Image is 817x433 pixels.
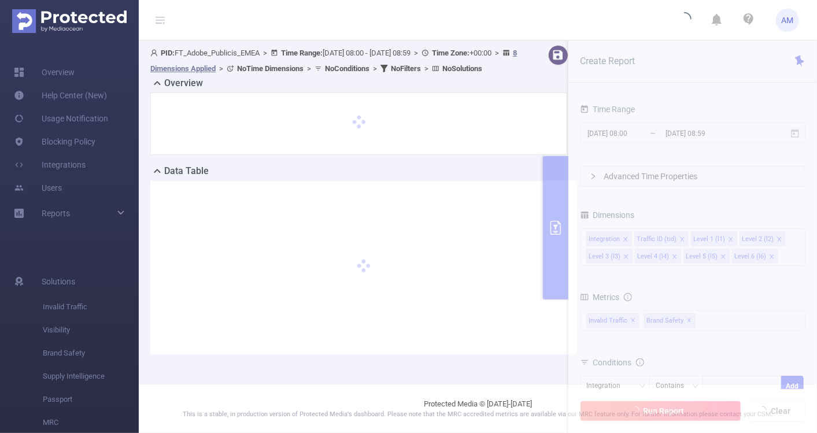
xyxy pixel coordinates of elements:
[14,130,95,153] a: Blocking Policy
[14,153,86,176] a: Integrations
[281,49,323,57] b: Time Range:
[391,64,421,73] b: No Filters
[304,64,315,73] span: >
[161,49,175,57] b: PID:
[260,49,271,57] span: >
[42,270,75,293] span: Solutions
[164,164,209,178] h2: Data Table
[168,410,788,420] p: This is a stable, in production version of Protected Media's dashboard. Please note that the MRC ...
[432,49,470,57] b: Time Zone:
[442,64,482,73] b: No Solutions
[12,9,127,33] img: Protected Media
[43,295,139,319] span: Invalid Traffic
[678,12,692,28] i: icon: loading
[150,49,161,57] i: icon: user
[216,64,227,73] span: >
[14,61,75,84] a: Overview
[43,365,139,388] span: Supply Intelligence
[237,64,304,73] b: No Time Dimensions
[491,49,502,57] span: >
[782,9,794,32] span: AM
[150,49,517,73] span: FT_Adobe_Publicis_EMEA [DATE] 08:00 - [DATE] 08:59 +00:00
[14,107,108,130] a: Usage Notification
[42,202,70,225] a: Reports
[14,176,62,199] a: Users
[14,84,107,107] a: Help Center (New)
[139,384,817,433] footer: Protected Media © [DATE]-[DATE]
[164,76,203,90] h2: Overview
[411,49,422,57] span: >
[43,319,139,342] span: Visibility
[43,388,139,411] span: Passport
[43,342,139,365] span: Brand Safety
[325,64,369,73] b: No Conditions
[42,209,70,218] span: Reports
[369,64,380,73] span: >
[421,64,432,73] span: >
